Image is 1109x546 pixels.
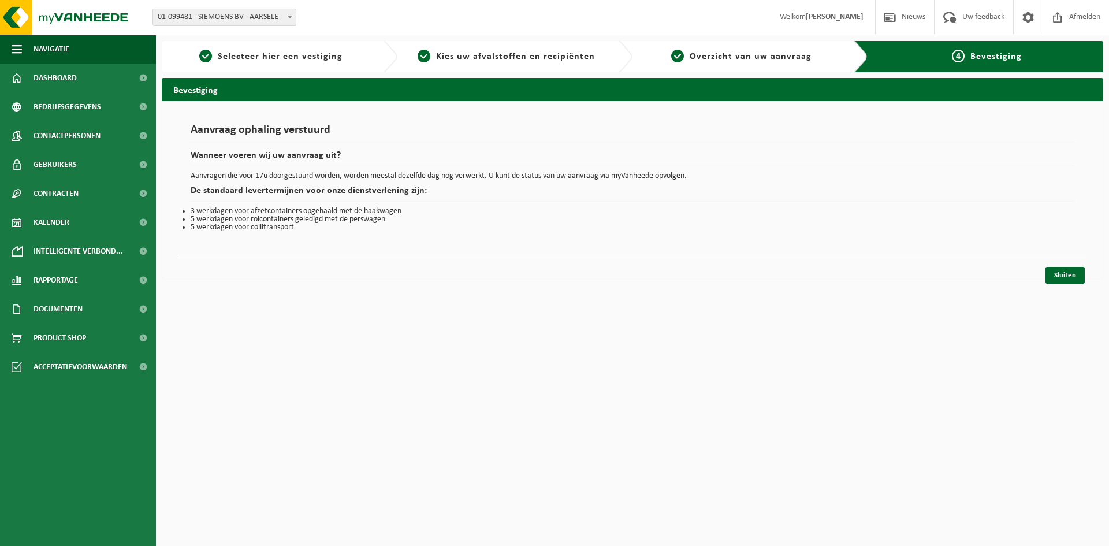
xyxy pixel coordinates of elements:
[191,172,1074,180] p: Aanvragen die voor 17u doorgestuurd worden, worden meestal dezelfde dag nog verwerkt. U kunt de s...
[191,207,1074,216] li: 3 werkdagen voor afzetcontainers opgehaald met de haakwagen
[34,237,123,266] span: Intelligente verbond...
[153,9,296,25] span: 01-099481 - SIEMOENS BV - AARSELE
[34,352,127,381] span: Acceptatievoorwaarden
[191,124,1074,142] h1: Aanvraag ophaling verstuurd
[191,151,1074,166] h2: Wanneer voeren wij uw aanvraag uit?
[34,150,77,179] span: Gebruikers
[34,324,86,352] span: Product Shop
[191,224,1074,232] li: 5 werkdagen voor collitransport
[690,52,812,61] span: Overzicht van uw aanvraag
[191,186,1074,202] h2: De standaard levertermijnen voor onze dienstverlening zijn:
[970,52,1022,61] span: Bevestiging
[806,13,864,21] strong: [PERSON_NAME]
[671,50,684,62] span: 3
[638,50,845,64] a: 3Overzicht van uw aanvraag
[199,50,212,62] span: 1
[436,52,595,61] span: Kies uw afvalstoffen en recipiënten
[168,50,374,64] a: 1Selecteer hier een vestiging
[34,179,79,208] span: Contracten
[418,50,430,62] span: 2
[34,295,83,324] span: Documenten
[34,64,77,92] span: Dashboard
[191,216,1074,224] li: 5 werkdagen voor rolcontainers geledigd met de perswagen
[34,92,101,121] span: Bedrijfsgegevens
[152,9,296,26] span: 01-099481 - SIEMOENS BV - AARSELE
[34,266,78,295] span: Rapportage
[403,50,610,64] a: 2Kies uw afvalstoffen en recipiënten
[1045,267,1085,284] a: Sluiten
[34,208,69,237] span: Kalender
[218,52,343,61] span: Selecteer hier een vestiging
[34,35,69,64] span: Navigatie
[952,50,965,62] span: 4
[34,121,101,150] span: Contactpersonen
[162,78,1103,101] h2: Bevestiging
